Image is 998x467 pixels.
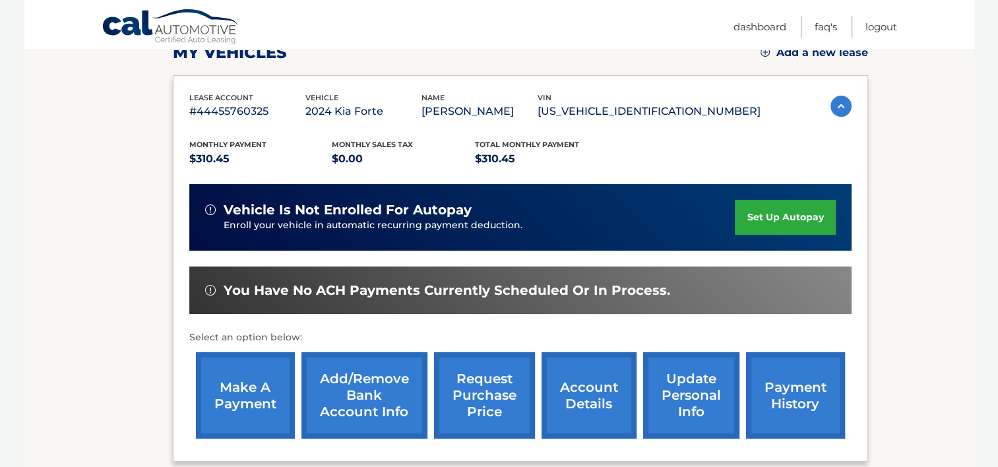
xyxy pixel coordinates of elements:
[305,93,338,102] span: vehicle
[189,102,305,121] p: #44455760325
[189,140,266,149] span: Monthly Payment
[475,150,618,168] p: $310.45
[332,150,475,168] p: $0.00
[189,330,852,346] p: Select an option below:
[643,352,739,439] a: update personal info
[746,352,845,439] a: payment history
[224,218,735,233] p: Enroll your vehicle in automatic recurring payment deduction.
[173,43,287,63] h2: my vehicles
[542,352,637,439] a: account details
[189,150,332,168] p: $310.45
[735,200,835,235] a: set up autopay
[865,16,897,38] a: Logout
[196,352,295,439] a: make a payment
[205,204,216,215] img: alert-white.svg
[301,352,427,439] a: Add/Remove bank account info
[189,93,253,102] span: lease account
[538,93,551,102] span: vin
[761,46,868,59] a: Add a new lease
[332,140,413,149] span: Monthly sales Tax
[733,16,786,38] a: Dashboard
[830,96,852,117] img: accordion-active.svg
[102,9,240,47] a: Cal Automotive
[815,16,837,38] a: FAQ's
[421,102,538,121] p: [PERSON_NAME]
[475,140,579,149] span: Total Monthly Payment
[761,47,770,57] img: add.svg
[224,282,670,299] span: You have no ACH payments currently scheduled or in process.
[421,93,445,102] span: name
[205,285,216,296] img: alert-white.svg
[224,202,472,218] span: vehicle is not enrolled for autopay
[434,352,535,439] a: request purchase price
[305,102,421,121] p: 2024 Kia Forte
[538,102,761,121] p: [US_VEHICLE_IDENTIFICATION_NUMBER]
